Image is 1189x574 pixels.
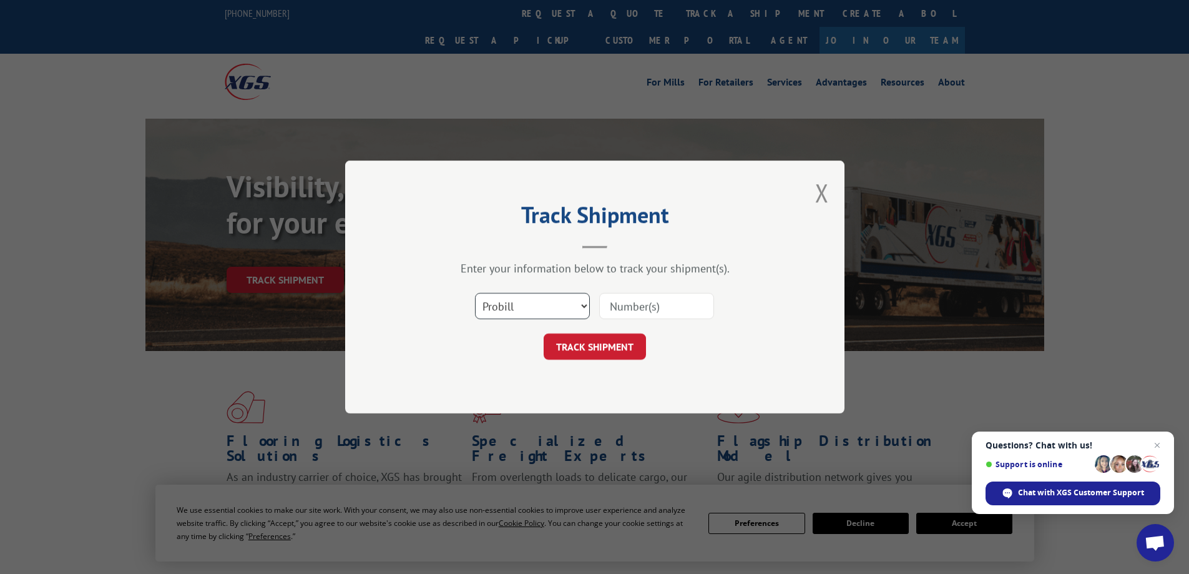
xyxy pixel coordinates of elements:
[408,261,782,275] div: Enter your information below to track your shipment(s).
[408,206,782,230] h2: Track Shipment
[1018,487,1144,498] span: Chat with XGS Customer Support
[1137,524,1174,562] div: Open chat
[986,440,1160,450] span: Questions? Chat with us!
[544,334,646,360] button: TRACK SHIPMENT
[986,460,1090,469] span: Support is online
[815,176,829,209] button: Close modal
[986,482,1160,505] div: Chat with XGS Customer Support
[599,293,714,319] input: Number(s)
[1150,438,1165,453] span: Close chat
